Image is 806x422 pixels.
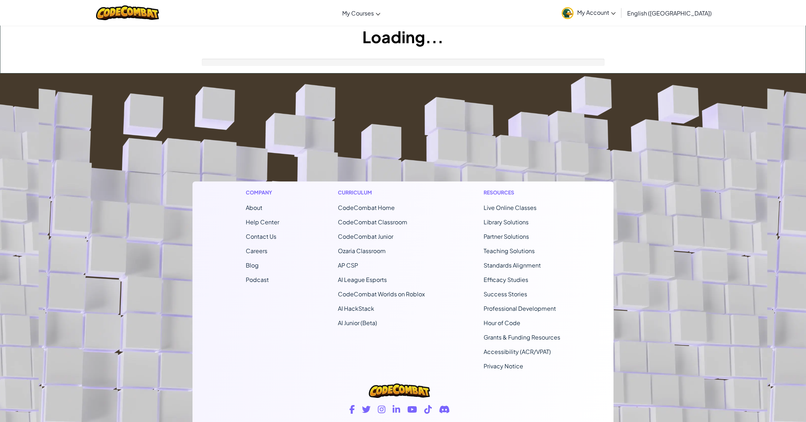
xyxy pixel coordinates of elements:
a: Help Center [246,218,279,226]
a: CodeCombat Junior [338,233,393,240]
a: Library Solutions [484,218,529,226]
a: Blog [246,261,259,269]
a: Podcast [246,276,269,283]
a: My Account [558,1,619,24]
a: Success Stories [484,290,527,298]
span: My Account [577,9,616,16]
h1: Company [246,189,279,196]
img: CodeCombat logo [96,5,159,20]
span: Contact Us [246,233,276,240]
a: Efficacy Studies [484,276,528,283]
a: Grants & Funding Resources [484,333,560,341]
h1: Resources [484,189,560,196]
img: CodeCombat logo [369,383,430,398]
a: English ([GEOGRAPHIC_DATA]) [624,3,715,23]
a: Live Online Classes [484,204,536,211]
a: CodeCombat Worlds on Roblox [338,290,425,298]
span: CodeCombat Home [338,204,395,211]
a: AI Junior (Beta) [338,319,377,327]
a: Accessibility (ACR/VPAT) [484,348,551,355]
h1: Loading... [0,26,806,48]
a: Partner Solutions [484,233,529,240]
a: About [246,204,262,211]
a: Teaching Solutions [484,247,535,255]
a: Hour of Code [484,319,520,327]
a: Privacy Notice [484,362,523,370]
a: AI League Esports [338,276,387,283]
span: My Courses [342,9,374,17]
a: CodeCombat Classroom [338,218,407,226]
a: AP CSP [338,261,358,269]
a: AI HackStack [338,305,374,312]
a: Standards Alignment [484,261,541,269]
a: Careers [246,247,267,255]
a: Professional Development [484,305,556,312]
span: English ([GEOGRAPHIC_DATA]) [627,9,712,17]
h1: Curriculum [338,189,425,196]
a: My Courses [339,3,384,23]
img: avatar [562,7,574,19]
a: Ozaria Classroom [338,247,386,255]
